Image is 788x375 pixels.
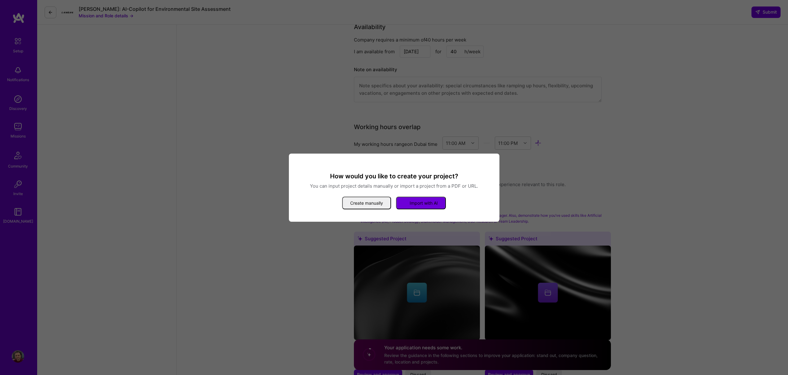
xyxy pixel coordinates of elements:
[396,197,446,209] button: Import with AI
[296,172,492,180] h3: How would you like to create your project?
[342,197,391,209] button: Create manually
[410,200,438,206] span: Import with AI
[289,154,499,222] div: modal
[296,183,492,189] p: You can input project details manually or import a project from a PDF or URL.
[397,195,413,211] i: icon StarsWhite
[489,162,493,166] i: icon Close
